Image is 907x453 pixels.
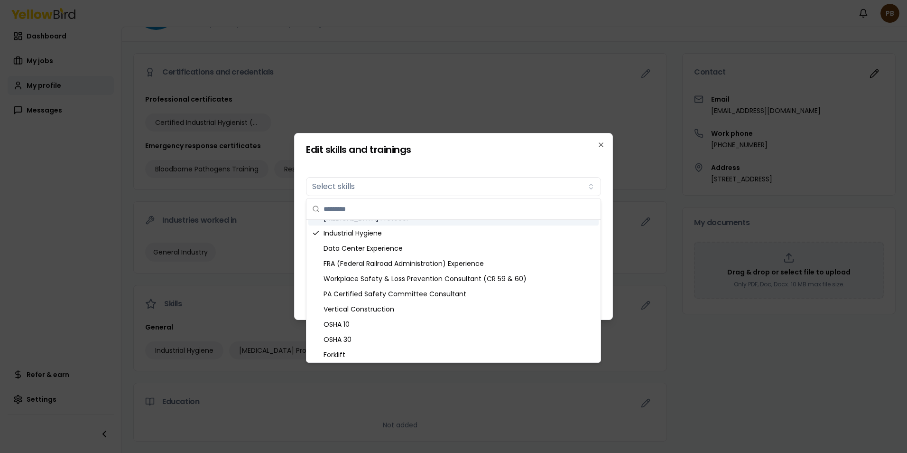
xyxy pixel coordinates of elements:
div: OSHA 30 [308,332,599,347]
div: Forklift [308,347,599,362]
div: Industrial Hygiene [308,226,599,241]
h2: Edit skills and trainings [306,145,601,154]
div: Suggestions [306,220,601,362]
div: PA Certified Safety Committee Consultant [308,286,599,302]
div: FRA (Federal Railroad Administration) Experience [308,256,599,271]
div: OSHA 10 [308,317,599,332]
div: Vertical Construction [308,302,599,317]
div: Data Center Experience [308,241,599,256]
button: Select skills [306,177,601,196]
div: Workplace Safety & Loss Prevention Consultant (CR 59 & 60) [308,271,599,286]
